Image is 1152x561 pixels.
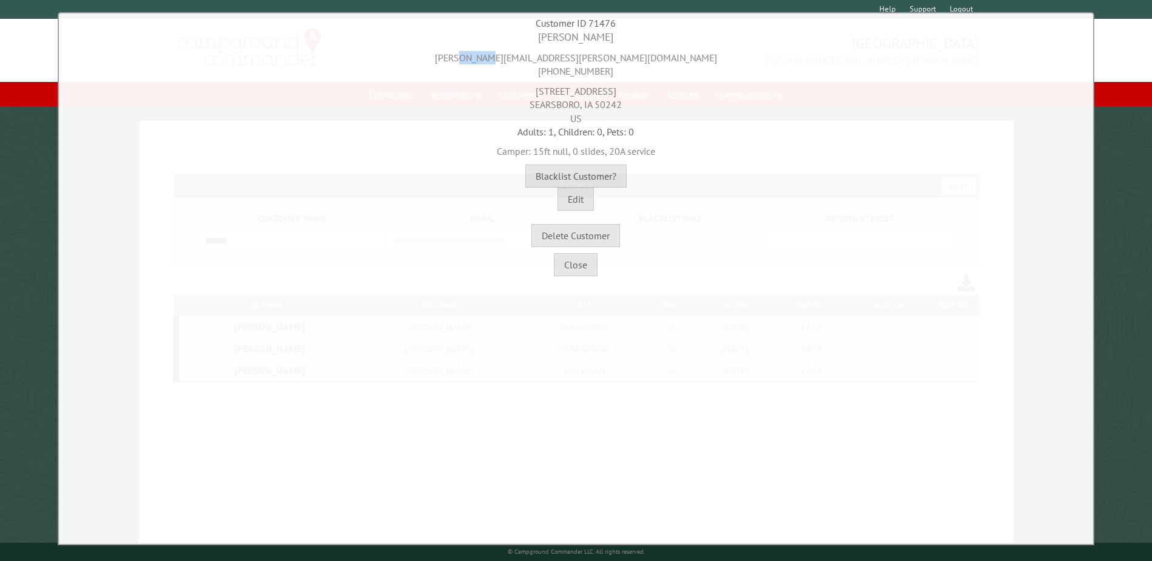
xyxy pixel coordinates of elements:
[531,224,620,247] button: Delete Customer
[62,125,1090,138] div: Adults: 1, Children: 0, Pets: 0
[62,30,1090,45] div: [PERSON_NAME]
[62,16,1090,30] div: Customer ID 71476
[508,548,645,556] small: © Campground Commander LLC. All rights reserved.
[62,45,1090,78] div: [PERSON_NAME][EMAIL_ADDRESS][PERSON_NAME][DOMAIN_NAME] [PHONE_NUMBER]
[62,78,1090,125] div: [STREET_ADDRESS] SEARSBORO, IA 50242 US
[554,253,598,276] button: Close
[62,138,1090,158] div: Camper: 15ft null, 0 slides, 20A service
[557,188,594,211] button: Edit
[525,165,627,188] button: Blacklist Customer?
